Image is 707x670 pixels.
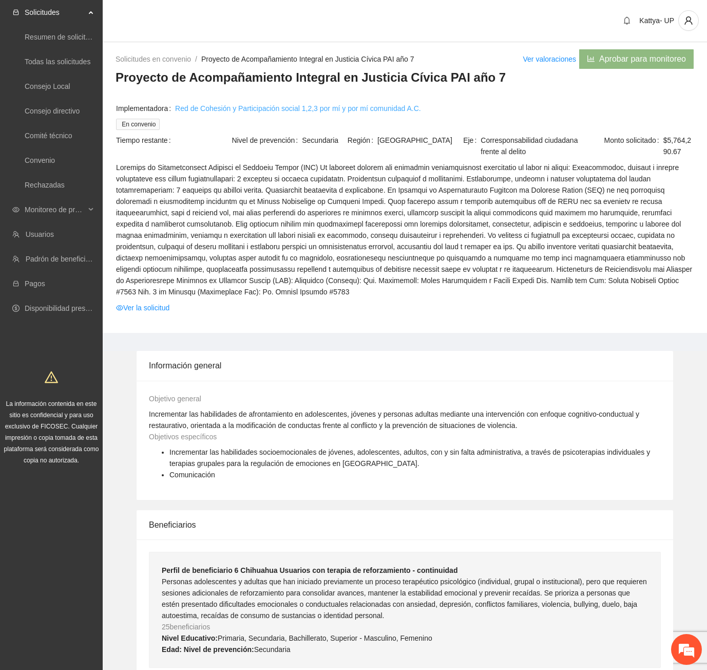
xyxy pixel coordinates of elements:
[169,448,650,468] span: Incrementar las habilidades socioemocionales de jóvenes, adolescentes, adultos, con y sin falta a...
[463,135,481,157] span: Eje
[12,206,20,213] span: eye
[663,135,694,157] span: $5,764,290.67
[218,634,432,642] span: Primaria, Secundaria, Bachillerato, Superior - Masculino, Femenino
[25,82,70,90] a: Consejo Local
[25,199,85,220] span: Monitoreo de proyectos
[377,135,462,146] span: [GEOGRAPHIC_DATA]
[25,58,90,66] a: Todas las solicitudes
[25,304,112,312] a: Disponibilidad presupuestal
[162,578,647,620] span: Personas adolescentes y adultas que han iniciado previamente un proceso terapéutico psicológico (...
[195,55,197,63] span: /
[149,395,201,403] span: Objetivo general
[25,156,55,164] a: Convenio
[169,471,215,479] span: Comunicación
[25,107,80,115] a: Consejo directivo
[5,281,196,317] textarea: Escriba su mensaje y pulse “Intro”
[116,55,191,63] a: Solicitudes en convenio
[45,370,58,384] span: warning
[149,510,661,539] div: Beneficiarios
[116,302,169,313] a: eyeVer la solicitud
[162,623,210,631] span: 25 beneficiarios
[25,2,85,23] span: Solicitudes
[175,103,421,114] a: Red de Cohesión y Participación social 1,2,3 por mí y por mí comunidad A.C.
[26,230,54,238] a: Usuarios
[12,9,20,16] span: inbox
[60,137,142,241] span: Estamos en línea.
[579,49,694,69] button: bar-chartAprobar para monitoreo
[116,119,160,130] span: En convenio
[116,162,694,297] span: Loremips do Sitametconsect Adipisci el Seddoeiu Tempor (INC) Ut laboreet dolorem ali enimadmin ve...
[201,55,414,63] a: Proyecto de Acompañamiento Integral en Justicia Cívica PAI año 7
[53,52,173,66] div: Chatee con nosotros ahora
[162,566,457,574] strong: Perfil de beneficiario 6 Chihuahua Usuarios con terapia de reforzamiento - continuidad
[481,135,578,157] span: Corresponsabilidad ciudadana frente al delito
[25,33,140,41] a: Resumen de solicitudes por aprobar
[149,410,639,430] span: Incrementar las habilidades de afrontamiento en adolescentes, jóvenes y personas adultas mediante...
[619,16,635,25] span: bell
[168,5,193,30] div: Minimizar ventana de chat en vivo
[25,181,65,189] a: Rechazadas
[149,433,217,441] span: Objetivos específicos
[4,400,99,464] span: La información contenida en este sitio es confidencial y para uso exclusivo de FICOSEC. Cualquier...
[116,69,694,86] h3: Proyecto de Acompañamiento Integral en Justicia Cívica PAI año 7
[162,634,218,642] strong: Nivel Educativo:
[348,135,377,146] span: Región
[162,645,182,654] strong: Edad:
[184,645,254,654] strong: Nivel de prevención:
[232,135,302,146] span: Nivel de prevención
[619,12,635,29] button: bell
[26,255,101,263] a: Padrón de beneficiarios
[679,16,698,25] span: user
[302,135,347,146] span: Secundaria
[149,351,661,380] div: Información general
[639,16,674,25] span: Kattya- UP
[116,135,175,146] span: Tiempo restante
[678,10,699,31] button: user
[254,645,291,654] span: Secundaria
[523,55,577,63] a: Ver valoraciones
[116,103,175,114] span: Implementadora
[116,304,123,311] span: eye
[25,280,45,288] a: Pagos
[604,135,663,157] span: Monto solicitado
[25,132,72,140] a: Comité técnico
